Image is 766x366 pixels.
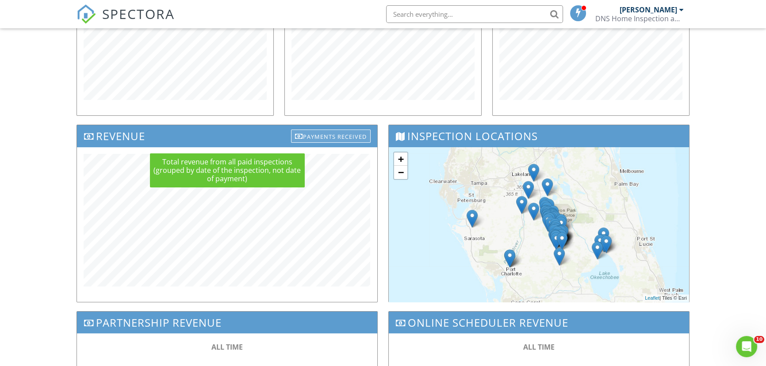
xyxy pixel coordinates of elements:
[754,336,764,343] span: 10
[389,125,689,147] h3: Inspection Locations
[77,312,377,333] h3: Partnership Revenue
[95,342,360,352] div: ALL TIME
[595,14,684,23] div: DNS Home Inspection and Consulting
[386,5,563,23] input: Search everything...
[102,4,175,23] span: SPECTORA
[394,166,407,179] a: Zoom out
[291,130,371,143] div: Payments Received
[389,312,689,333] h3: Online Scheduler Revenue
[77,4,96,24] img: The Best Home Inspection Software - Spectora
[77,125,377,147] h3: Revenue
[394,152,407,166] a: Zoom in
[406,342,671,352] div: ALL TIME
[736,336,757,357] iframe: Intercom live chat
[77,12,175,30] a: SPECTORA
[645,295,659,301] a: Leaflet
[643,294,689,302] div: | Tiles © Esri
[620,5,677,14] div: [PERSON_NAME]
[291,127,371,142] a: Payments Received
